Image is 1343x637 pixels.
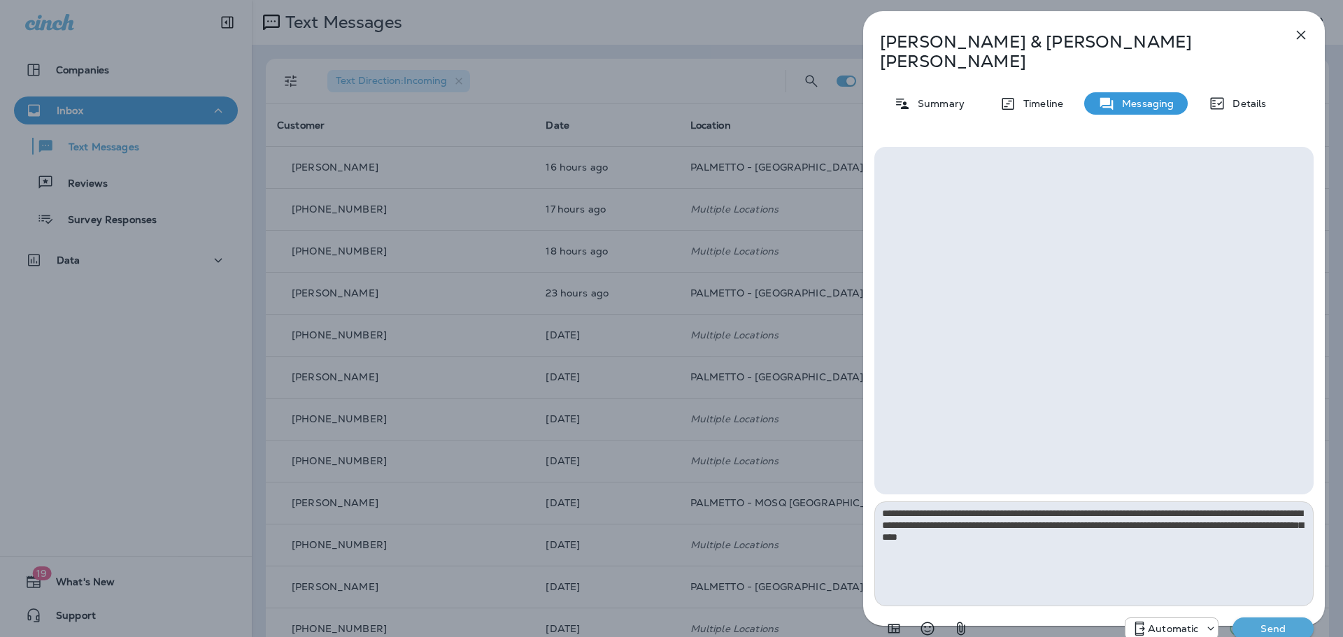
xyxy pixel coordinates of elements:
p: [PERSON_NAME] & [PERSON_NAME] [PERSON_NAME] [880,32,1262,71]
p: Details [1225,98,1266,109]
p: Messaging [1115,98,1174,109]
p: Automatic [1148,623,1198,634]
p: Send [1244,622,1302,635]
p: Summary [911,98,965,109]
p: Timeline [1016,98,1063,109]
